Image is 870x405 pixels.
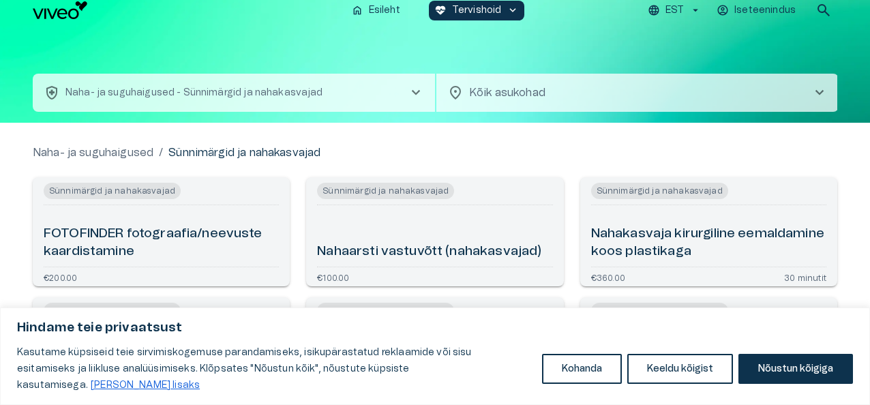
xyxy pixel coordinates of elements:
button: Iseteenindus [715,1,799,20]
span: Sünnimärgid ja nahakasvajad [44,303,181,319]
p: Kõik asukohad [469,85,790,101]
a: Open service booking details [306,177,563,286]
h6: Nahakasvaja kirurgiline eemaldamine koos plastikaga [591,225,826,261]
span: search [815,2,832,18]
a: Open service booking details [580,177,837,286]
p: Esileht [369,3,400,18]
p: EST [665,3,684,18]
img: Viveo logo [33,1,87,19]
p: Iseteenindus [734,3,796,18]
p: €100.00 [317,273,349,281]
p: / [159,145,163,161]
span: keyboard_arrow_down [507,4,519,16]
span: Help [70,11,90,22]
p: €200.00 [44,273,77,281]
p: Tervishoid [452,3,502,18]
p: Kasutame küpsiseid teie sirvimiskogemuse parandamiseks, isikupärastatud reklaamide või sisu esita... [17,344,532,393]
span: chevron_right [811,85,828,101]
span: Sünnimärgid ja nahakasvajad [317,303,454,319]
button: Nõustun kõigiga [738,354,853,384]
span: location_on [447,85,464,101]
a: Loe lisaks [90,380,200,391]
p: Sünnimärgid ja nahakasvajad [168,145,320,161]
span: ecg_heart [434,4,447,16]
button: EST [646,1,704,20]
span: Sünnimärgid ja nahakasvajad [44,183,181,199]
p: Hindame teie privaatsust [17,320,853,336]
button: Kohanda [542,354,622,384]
h6: FOTOFINDER fotograafia/neevuste kaardistamine [44,225,279,261]
button: ecg_heartTervishoidkeyboard_arrow_down [429,1,525,20]
span: Sünnimärgid ja nahakasvajad [591,303,728,319]
button: health_and_safetyNaha- ja suguhaigused - Sünnimärgid ja nahakasvajadchevron_right [33,74,435,112]
span: home [351,4,363,16]
button: homeEsileht [346,1,407,20]
span: Sünnimärgid ja nahakasvajad [317,183,454,199]
h6: Nahaarsti vastuvõtt (nahakasvajad) [317,243,541,261]
p: 30 minutit [784,273,826,281]
p: €360.00 [591,273,625,281]
a: Naha- ja suguhaigused [33,145,153,161]
span: Sünnimärgid ja nahakasvajad [591,183,728,199]
button: Keeldu kõigist [627,354,733,384]
span: chevron_right [408,85,424,101]
span: health_and_safety [44,85,60,101]
a: Open service booking details [33,177,290,286]
a: Navigate to homepage [33,1,340,19]
p: Naha- ja suguhaigused - Sünnimärgid ja nahakasvajad [65,86,323,100]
